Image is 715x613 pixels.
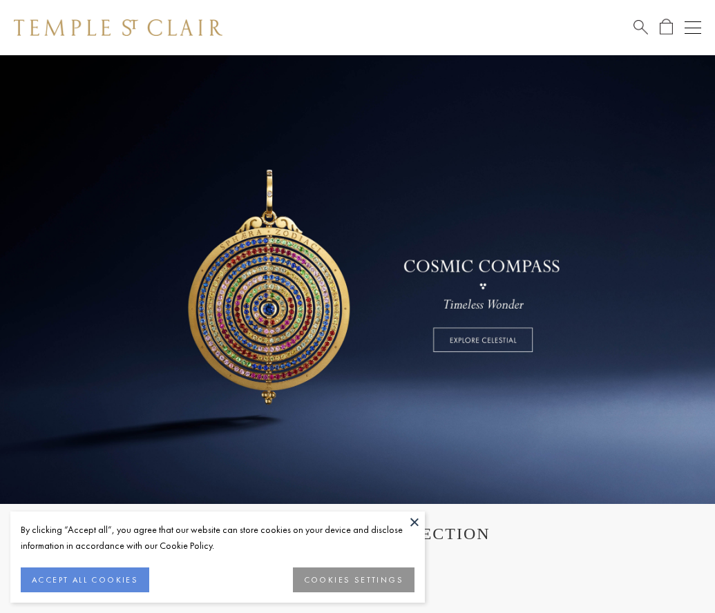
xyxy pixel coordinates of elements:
div: By clicking “Accept all”, you agree that our website can store cookies on your device and disclos... [21,522,414,554]
a: Open Shopping Bag [660,19,673,36]
a: Search [633,19,648,36]
button: Open navigation [685,19,701,36]
button: ACCEPT ALL COOKIES [21,567,149,592]
button: COOKIES SETTINGS [293,567,414,592]
img: Temple St. Clair [14,19,222,36]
